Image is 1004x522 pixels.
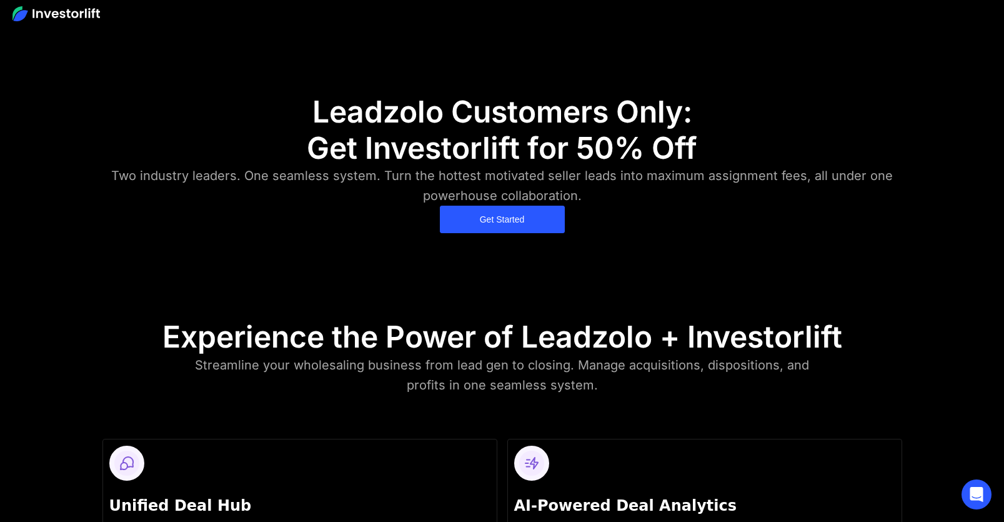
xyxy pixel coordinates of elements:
div: Streamline your wholesaling business from lead gen to closing. Manage acquisitions, dispositions,... [182,355,822,395]
div: Experience the Power of Leadzolo + Investorlift [162,319,842,355]
h3: AI-Powered Deal Analytics [514,496,895,517]
h3: Unified Deal Hub [109,496,490,517]
a: Get Started [440,206,565,233]
div: Open Intercom Messenger [962,479,992,509]
div: Two industry leaders. One seamless system. Turn the hottest motivated seller leads into maximum a... [101,166,904,206]
div: Leadzolo Customers Only: Get Investorlift for 50% Off [307,94,697,166]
